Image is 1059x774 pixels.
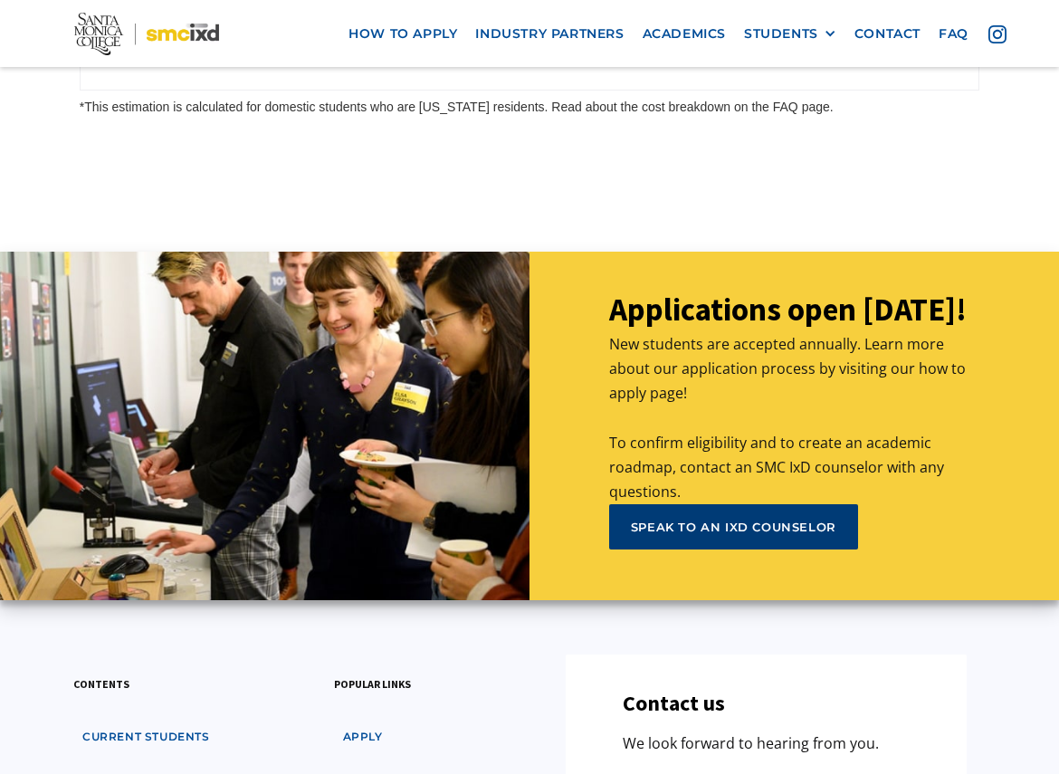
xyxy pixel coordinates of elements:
a: Academics [634,17,735,51]
div: STUDENTS [744,26,818,42]
div: speak to an ixd counselor [631,519,836,535]
h2: Applications open [DATE]! [609,288,967,332]
img: Santa Monica College - SMC IxD logo [74,13,219,55]
a: contact [845,17,930,51]
a: apply [334,721,392,754]
h3: contents [73,675,129,693]
p: We look forward to hearing from you. [623,731,879,756]
a: faq [930,17,978,51]
a: speak to an ixd counselor [609,504,858,549]
a: industry partners [466,17,633,51]
p: New students are accepted annually. Learn more about our application process by visiting our how ... [609,332,982,504]
h3: popular links [334,675,411,693]
a: how to apply [339,17,466,51]
img: icon - instagram [988,25,1007,43]
div: *This estimation is calculated for domestic students who are [US_STATE] residents. Read about the... [80,98,980,116]
h3: Contact us [623,691,725,717]
a: Current students [73,721,219,754]
div: STUDENTS [744,26,836,42]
